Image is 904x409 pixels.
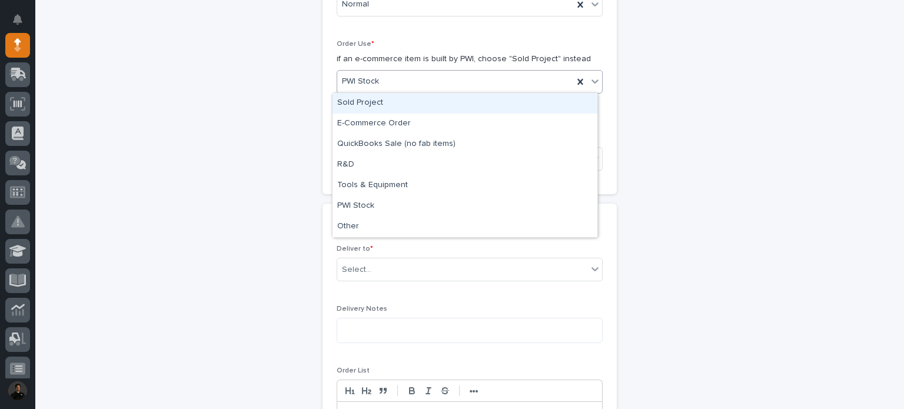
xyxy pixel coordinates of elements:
button: users-avatar [5,378,30,403]
div: PWI Stock [333,196,597,217]
span: Order List [337,367,370,374]
span: PWI Stock [342,75,379,88]
p: if an e-commerce item is built by PWI, choose "Sold Project" instead [337,53,603,65]
div: Notifications [15,14,30,33]
button: ••• [466,384,482,398]
span: Delivery Notes [337,305,387,312]
div: QuickBooks Sale (no fab items) [333,134,597,155]
div: E-Commerce Order [333,114,597,134]
span: Deliver to [337,245,373,252]
div: R&D [333,155,597,175]
strong: ••• [470,387,478,396]
div: Sold Project [333,93,597,114]
button: Notifications [5,7,30,32]
span: Order Use [337,41,374,48]
div: Select... [342,264,371,276]
div: Tools & Equipment [333,175,597,196]
div: Other [333,217,597,237]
